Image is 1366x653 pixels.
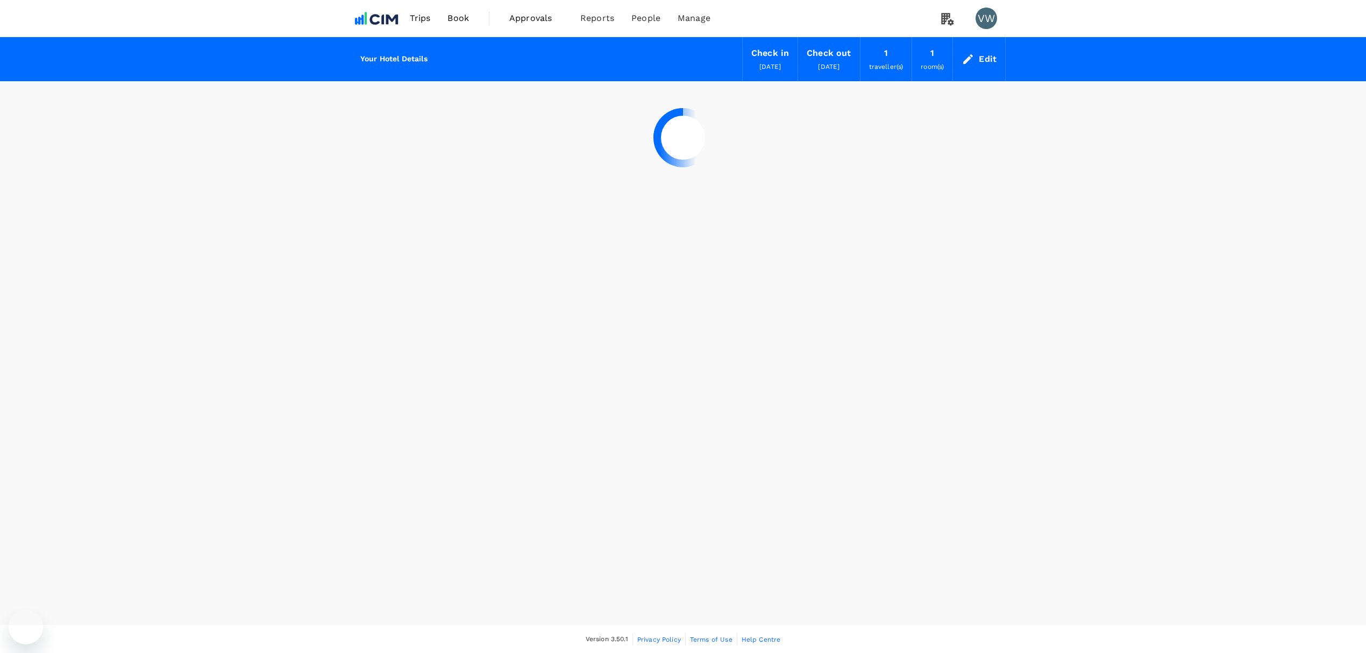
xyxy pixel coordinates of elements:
[921,63,944,70] span: room(s)
[678,12,710,25] span: Manage
[447,12,469,25] span: Book
[580,12,614,25] span: Reports
[9,610,43,644] iframe: Button to launch messaging window
[818,63,839,70] span: [DATE]
[869,63,903,70] span: traveller(s)
[690,634,732,645] a: Terms of Use
[742,634,781,645] a: Help Centre
[637,634,681,645] a: Privacy Policy
[884,46,888,61] div: 1
[690,636,732,643] span: Terms of Use
[586,634,628,645] span: Version 3.50.1
[979,52,997,67] div: Edit
[631,12,660,25] span: People
[930,46,934,61] div: 1
[637,636,681,643] span: Privacy Policy
[759,63,781,70] span: [DATE]
[360,53,428,65] h6: Your Hotel Details
[410,12,431,25] span: Trips
[807,46,851,61] div: Check out
[509,12,563,25] span: Approvals
[976,8,997,29] div: VW
[742,636,781,643] span: Help Centre
[751,46,789,61] div: Check in
[352,6,401,30] img: CIM ENVIRONMENTAL PTY LTD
